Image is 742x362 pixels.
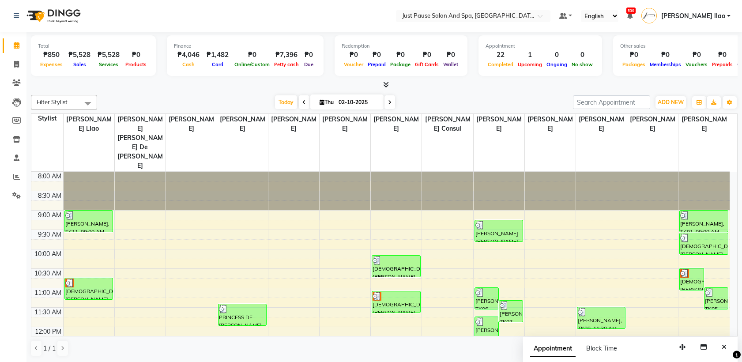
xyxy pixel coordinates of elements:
span: Memberships [648,61,683,68]
div: 0 [544,50,569,60]
span: Packages [620,61,648,68]
div: 8:30 AM [36,191,63,200]
span: Vouchers [683,61,710,68]
span: Due [302,61,316,68]
div: ₱0 [301,50,316,60]
div: ₱7,396 [272,50,301,60]
span: [PERSON_NAME] [320,114,370,134]
span: Cash [180,61,197,68]
div: [DEMOGRAPHIC_DATA][PERSON_NAME], TK10, 10:10 AM-10:45 AM, Eyebrows Threading [372,256,420,277]
div: Finance [174,42,316,50]
div: 10:00 AM [33,249,63,259]
div: 0 [569,50,595,60]
span: ADD NEW [658,99,684,106]
div: [PERSON_NAME], TK05, 11:00 AM-11:35 AM, Nail Extensions Softgel (Gel Polish) [704,288,728,309]
span: Voucher [342,61,365,68]
div: ₱0 [388,50,413,60]
span: 1 / 1 [43,344,56,353]
span: [PERSON_NAME] llao [64,114,114,134]
div: 1 [516,50,544,60]
div: ₱0 [683,50,710,60]
div: Appointment [486,42,595,50]
span: Ongoing [544,61,569,68]
div: ₱0 [620,50,648,60]
div: [PERSON_NAME], TK09, 11:30 AM-12:05 PM, Pedicure [577,307,625,328]
button: ADD NEW [655,96,686,109]
div: ₱4,046 [174,50,203,60]
div: [PERSON_NAME] [PERSON_NAME], TK02, 09:15 AM-09:50 AM, Hair Cut [475,220,523,241]
span: Completed [486,61,516,68]
div: [PERSON_NAME], TK07, 11:20 AM-11:55 AM, Hair Cut [499,301,523,322]
div: [DEMOGRAPHIC_DATA][PERSON_NAME], TK03, 10:45 AM-11:20 AM, Hair Cut [65,278,113,299]
div: [DEMOGRAPHIC_DATA][PERSON_NAME], TK04, 11:05 AM-11:40 AM, Eyebrows Threading (₱163.9) [372,291,420,313]
div: ₱0 [710,50,735,60]
div: [DEMOGRAPHIC_DATA][PERSON_NAME], TK10, 09:35 AM-10:10 AM, Foot Spa [680,233,728,254]
div: 8:00 AM [36,172,63,181]
span: Thu [317,99,336,106]
div: [PERSON_NAME], TK11, 09:00 AM-09:35 AM, Hair Cut [65,211,113,232]
a: 530 [627,12,633,20]
span: [PERSON_NAME] [576,114,627,134]
div: 9:00 AM [36,211,63,220]
span: Today [275,95,297,109]
span: Services [97,61,121,68]
div: [PERSON_NAME], TK06, 11:00 AM-11:35 AM, Hair Cut [475,288,498,309]
span: [PERSON_NAME] [525,114,576,134]
span: [PERSON_NAME] [268,114,319,134]
div: Stylist [31,114,63,123]
div: ₱1,482 [203,50,232,60]
div: Total [38,42,149,50]
span: Petty cash [272,61,301,68]
div: 11:30 AM [33,308,63,317]
span: 530 [626,8,636,14]
span: [PERSON_NAME] [474,114,524,134]
span: Gift Cards [413,61,441,68]
div: ₱0 [648,50,683,60]
span: [PERSON_NAME] [217,114,268,134]
span: [PERSON_NAME] [627,114,678,134]
span: Prepaids [710,61,735,68]
div: [DEMOGRAPHIC_DATA][PERSON_NAME], TK04, 10:30 AM-11:05 AM, Foot Spa [680,268,703,290]
span: [PERSON_NAME] [166,114,217,134]
div: 9:30 AM [36,230,63,239]
div: ₱0 [413,50,441,60]
div: 22 [486,50,516,60]
img: Jenilyn llao [641,8,657,23]
span: Block Time [586,344,617,352]
span: Sales [71,61,88,68]
span: Wallet [441,61,460,68]
div: ₱0 [365,50,388,60]
span: Online/Custom [232,61,272,68]
span: [PERSON_NAME] llao [661,11,725,21]
span: [PERSON_NAME] [PERSON_NAME] De [PERSON_NAME] [115,114,166,171]
span: Filter Stylist [37,98,68,106]
div: 12:00 PM [33,327,63,336]
span: [PERSON_NAME] Consul [422,114,473,134]
div: [PERSON_NAME] [PERSON_NAME], TK12, 11:45 AM-12:20 PM, Hair Cut [475,317,498,338]
span: [PERSON_NAME] [678,114,730,134]
span: Upcoming [516,61,544,68]
div: [PERSON_NAME], TK01, 09:00 AM-09:35 AM, Hair Cut [680,211,728,232]
span: Card [210,61,226,68]
span: No show [569,61,595,68]
span: Expenses [38,61,65,68]
div: 10:30 AM [33,269,63,278]
div: ₱850 [38,50,65,60]
span: Prepaid [365,61,388,68]
span: [PERSON_NAME] [371,114,422,134]
div: ₱5,528 [94,50,123,60]
div: ₱0 [441,50,460,60]
input: Search Appointment [573,95,650,109]
img: logo [23,4,83,28]
span: Appointment [530,341,576,357]
div: PRINCESS DE [PERSON_NAME], TK08, 11:25 AM-12:00 PM, Pedicure [218,304,266,325]
div: ₱0 [232,50,272,60]
div: ₱0 [342,50,365,60]
div: ₱0 [123,50,149,60]
div: 11:00 AM [33,288,63,298]
span: Package [388,61,413,68]
input: 2025-10-02 [336,96,380,109]
div: ₱5,528 [65,50,94,60]
button: Close [718,340,731,354]
div: Redemption [342,42,460,50]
